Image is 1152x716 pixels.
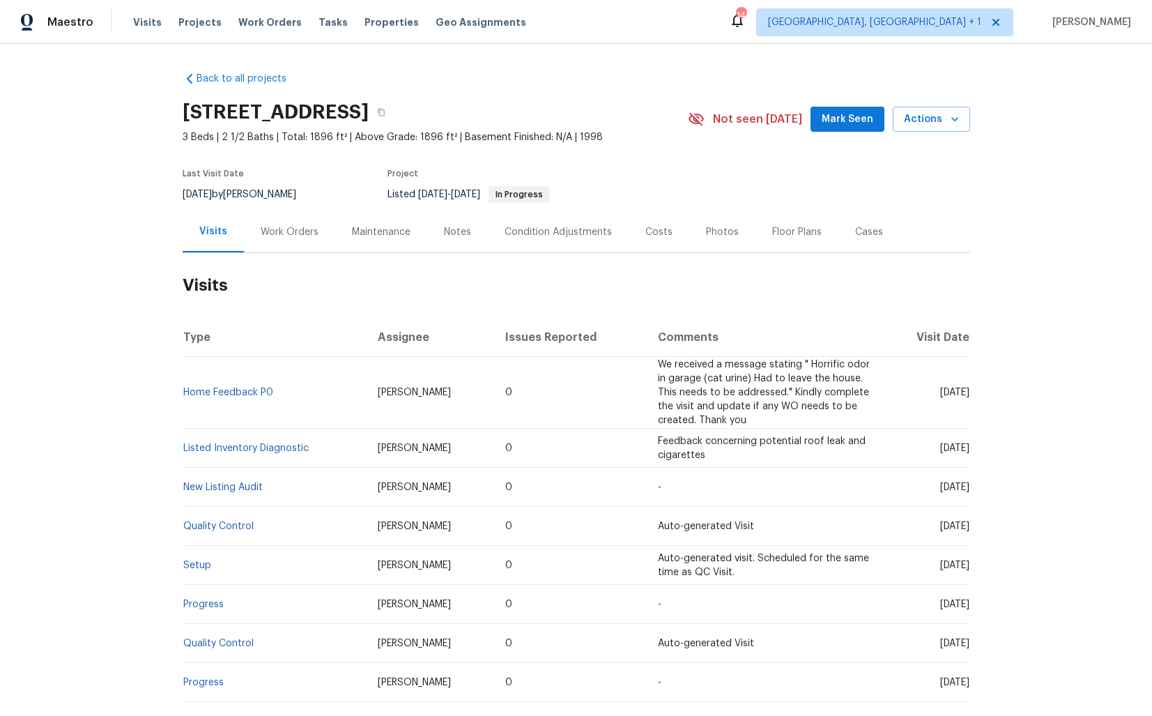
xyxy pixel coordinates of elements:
[436,15,526,29] span: Geo Assignments
[378,600,451,609] span: [PERSON_NAME]
[713,112,802,126] span: Not seen [DATE]
[940,678,969,687] span: [DATE]
[444,225,471,239] div: Notes
[418,190,447,199] span: [DATE]
[451,190,480,199] span: [DATE]
[261,225,318,239] div: Work Orders
[183,190,212,199] span: [DATE]
[940,521,969,531] span: [DATE]
[183,72,316,86] a: Back to all projects
[1047,15,1131,29] span: [PERSON_NAME]
[811,107,884,132] button: Mark Seen
[883,318,970,357] th: Visit Date
[505,388,512,397] span: 0
[505,521,512,531] span: 0
[940,388,969,397] span: [DATE]
[768,15,981,29] span: [GEOGRAPHIC_DATA], [GEOGRAPHIC_DATA] + 1
[47,15,93,29] span: Maestro
[658,482,661,492] span: -
[378,388,451,397] span: [PERSON_NAME]
[183,600,224,609] a: Progress
[378,678,451,687] span: [PERSON_NAME]
[645,225,673,239] div: Costs
[369,100,394,125] button: Copy Address
[505,600,512,609] span: 0
[658,639,754,648] span: Auto-generated Visit
[940,482,969,492] span: [DATE]
[505,639,512,648] span: 0
[494,318,647,357] th: Issues Reported
[658,600,661,609] span: -
[855,225,883,239] div: Cases
[183,639,254,648] a: Quality Control
[658,360,870,425] span: We received a message stating " Horrific odor in garage (cat urine) Had to leave the house. This ...
[940,600,969,609] span: [DATE]
[183,561,211,570] a: Setup
[490,190,548,199] span: In Progress
[418,190,480,199] span: -
[367,318,495,357] th: Assignee
[183,443,309,453] a: Listed Inventory Diagnostic
[378,443,451,453] span: [PERSON_NAME]
[387,190,550,199] span: Listed
[706,225,739,239] div: Photos
[904,111,959,128] span: Actions
[183,130,688,144] span: 3 Beds | 2 1/2 Baths | Total: 1896 ft² | Above Grade: 1896 ft² | Basement Finished: N/A | 1998
[658,678,661,687] span: -
[378,482,451,492] span: [PERSON_NAME]
[505,482,512,492] span: 0
[352,225,410,239] div: Maintenance
[940,443,969,453] span: [DATE]
[505,561,512,570] span: 0
[658,554,869,577] span: Auto-generated visit. Scheduled for the same time as QC Visit.
[183,521,254,531] a: Quality Control
[940,639,969,648] span: [DATE]
[199,224,227,238] div: Visits
[378,561,451,570] span: [PERSON_NAME]
[940,561,969,570] span: [DATE]
[238,15,302,29] span: Work Orders
[378,639,451,648] span: [PERSON_NAME]
[183,169,244,178] span: Last Visit Date
[736,8,746,22] div: 14
[183,186,313,203] div: by [PERSON_NAME]
[178,15,222,29] span: Projects
[183,388,273,397] a: Home Feedback P0
[893,107,970,132] button: Actions
[183,318,367,357] th: Type
[378,521,451,531] span: [PERSON_NAME]
[387,169,418,178] span: Project
[364,15,419,29] span: Properties
[822,111,873,128] span: Mark Seen
[505,678,512,687] span: 0
[505,225,612,239] div: Condition Adjustments
[183,253,970,318] h2: Visits
[183,105,369,119] h2: [STREET_ADDRESS]
[133,15,162,29] span: Visits
[658,521,754,531] span: Auto-generated Visit
[183,482,263,492] a: New Listing Audit
[658,436,866,460] span: Feedback concerning potential roof leak and cigarettes
[505,443,512,453] span: 0
[772,225,822,239] div: Floor Plans
[183,678,224,687] a: Progress
[318,17,348,27] span: Tasks
[647,318,883,357] th: Comments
